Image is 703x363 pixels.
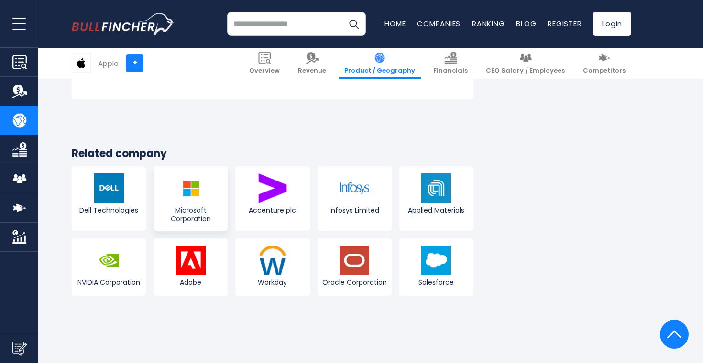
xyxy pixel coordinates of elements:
[593,12,631,36] a: Login
[384,19,406,29] a: Home
[94,173,124,203] img: DELL logo
[320,206,389,214] span: Infosys Limited
[126,54,143,72] a: +
[318,166,392,230] a: Infosys Limited
[72,13,175,35] img: bullfincher logo
[402,278,471,287] span: Salesforce
[249,67,280,75] span: Overview
[428,48,473,79] a: Financials
[176,173,206,203] img: MSFT logo
[235,166,309,230] a: Accenture plc
[298,67,326,75] span: Revenue
[342,12,366,36] button: Search
[238,278,307,287] span: Workday
[72,13,175,35] a: Go to homepage
[243,48,286,79] a: Overview
[486,67,565,75] span: CEO Salary / Employees
[74,206,143,214] span: Dell Technologies
[154,238,228,296] a: Adobe
[340,246,369,275] img: ORCL logo
[583,67,626,75] span: Competitors
[258,246,287,275] img: WDAY logo
[176,246,206,275] img: ADBE logo
[154,166,228,230] a: Microsoft Corporation
[421,173,451,203] img: AMAT logo
[94,246,124,275] img: NVDA logo
[318,238,392,296] a: Oracle Corporation
[516,19,536,29] a: Blog
[72,147,473,161] h3: Related company
[472,19,505,29] a: Ranking
[235,238,309,296] a: Workday
[399,166,473,230] a: Applied Materials
[417,19,461,29] a: Companies
[480,48,571,79] a: CEO Salary / Employees
[421,246,451,275] img: CRM logo
[238,206,307,214] span: Accenture plc
[72,166,146,230] a: Dell Technologies
[98,58,119,69] div: Apple
[72,238,146,296] a: NVIDIA Corporation
[433,67,468,75] span: Financials
[577,48,631,79] a: Competitors
[399,238,473,296] a: Salesforce
[292,48,332,79] a: Revenue
[258,173,287,203] img: ACN logo
[340,173,369,203] img: INFY logo
[402,206,471,214] span: Applied Materials
[548,19,582,29] a: Register
[156,278,225,287] span: Adobe
[344,67,415,75] span: Product / Geography
[339,48,421,79] a: Product / Geography
[156,206,225,223] span: Microsoft Corporation
[320,278,389,287] span: Oracle Corporation
[72,54,90,72] img: AAPL logo
[74,278,143,287] span: NVIDIA Corporation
